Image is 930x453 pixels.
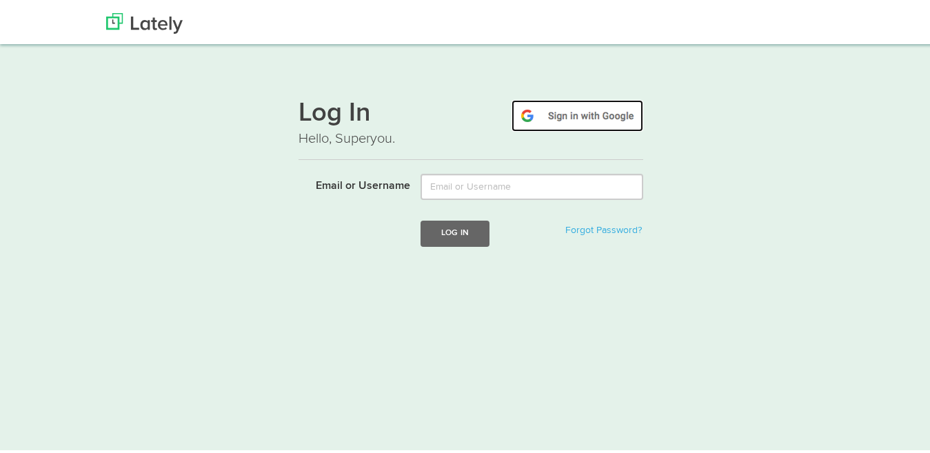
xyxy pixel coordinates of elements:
[106,10,183,31] img: Lately
[299,126,643,146] p: Hello, Superyou.
[512,97,643,129] img: google-signin.png
[421,218,489,243] button: Log In
[421,171,643,197] input: Email or Username
[565,223,642,232] a: Forgot Password?
[288,171,410,192] label: Email or Username
[299,97,643,126] h1: Log In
